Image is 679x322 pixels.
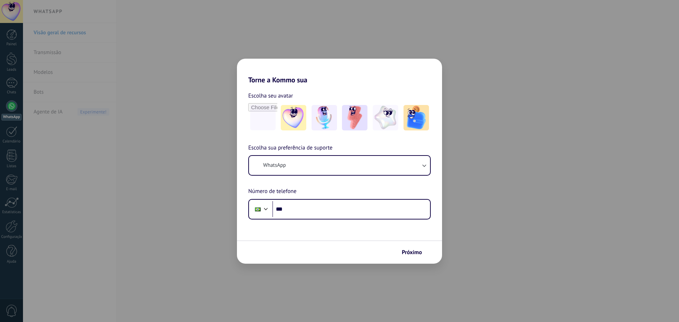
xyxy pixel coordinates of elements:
[404,105,429,130] img: -5.jpeg
[312,105,337,130] img: -2.jpeg
[342,105,367,130] img: -3.jpeg
[373,105,398,130] img: -4.jpeg
[251,202,265,217] div: Brazil: + 55
[237,59,442,84] h2: Torne a Kommo sua
[248,144,332,153] span: Escolha sua preferência de suporte
[248,91,293,100] span: Escolha seu avatar
[263,162,286,169] span: WhatsApp
[402,250,422,255] span: Próximo
[249,156,430,175] button: WhatsApp
[248,187,296,196] span: Número de telefone
[281,105,306,130] img: -1.jpeg
[399,246,431,258] button: Próximo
